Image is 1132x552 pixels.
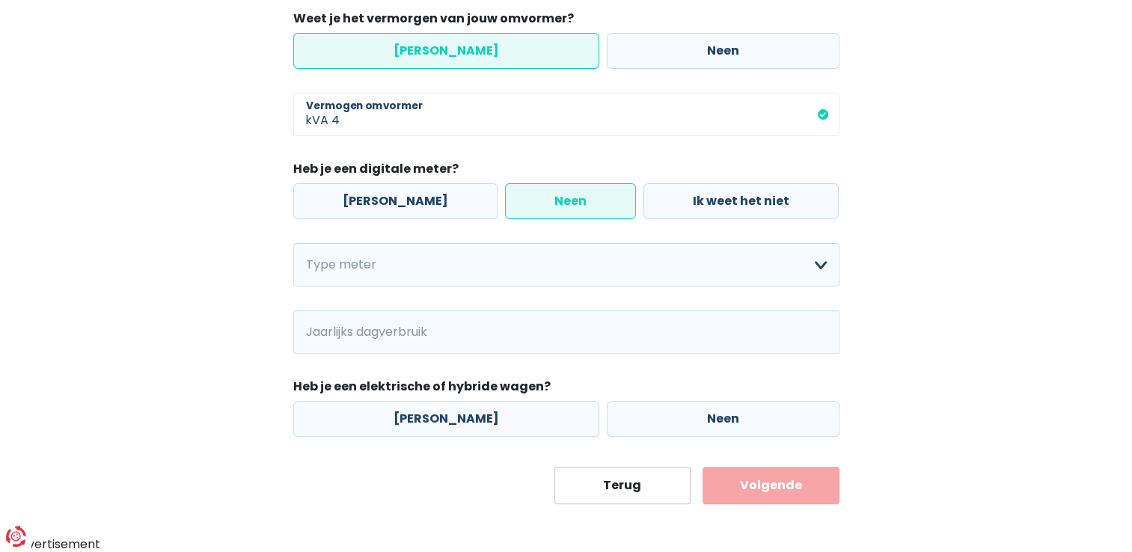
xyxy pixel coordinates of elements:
label: Neen [607,401,839,437]
label: [PERSON_NAME] [293,401,599,437]
legend: Weet je het vermorgen van jouw omvormer? [293,10,839,33]
legend: Heb je een digitale meter? [293,160,839,183]
span: kVA [293,93,331,136]
label: [PERSON_NAME] [293,33,599,69]
button: Volgende [703,467,839,504]
label: Ik weet het niet [643,183,839,219]
legend: Heb je een elektrische of hybride wagen? [293,378,839,401]
span: kWh [293,310,334,354]
label: Neen [505,183,636,219]
label: Neen [607,33,839,69]
label: [PERSON_NAME] [293,183,498,219]
button: Terug [554,467,691,504]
